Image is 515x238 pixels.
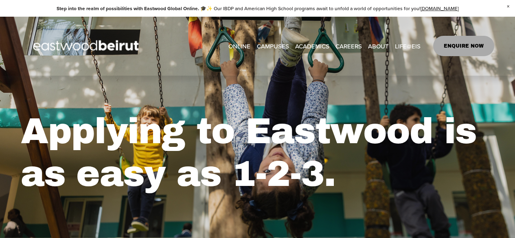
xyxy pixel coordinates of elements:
[368,40,389,52] a: folder dropdown
[335,40,362,52] a: CAREERS
[295,40,329,52] a: folder dropdown
[368,41,389,52] span: ABOUT
[21,25,153,67] img: EastwoodIS Global Site
[228,40,250,52] a: ONLINE
[257,40,289,52] a: folder dropdown
[21,110,495,196] h1: Applying to Eastwood is as easy as 1-2-3.
[257,41,289,52] span: CAMPUSES
[421,5,459,12] a: [DOMAIN_NAME]
[295,41,329,52] span: ACADEMICS
[395,41,421,52] span: LIFE@EIS
[395,40,421,52] a: folder dropdown
[433,36,495,56] a: ENQUIRE NOW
